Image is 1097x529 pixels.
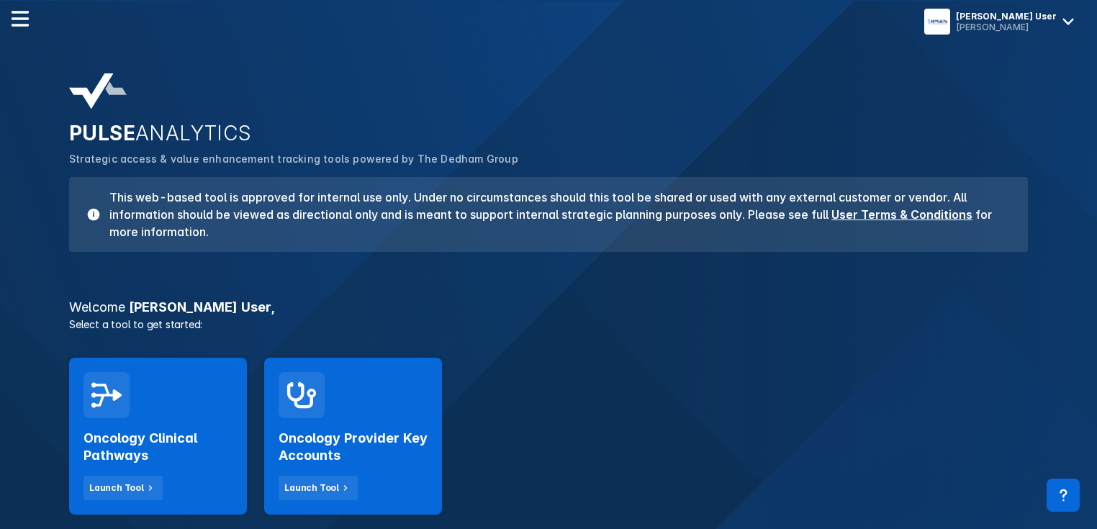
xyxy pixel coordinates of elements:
div: [PERSON_NAME] [956,22,1057,32]
h2: Oncology Clinical Pathways [83,430,233,464]
img: menu--horizontal.svg [12,10,29,27]
a: Oncology Provider Key AccountsLaunch Tool [264,358,442,515]
h3: This web-based tool is approved for internal use only. Under no circumstances should this tool be... [101,189,1011,240]
div: Contact Support [1047,479,1080,512]
a: User Terms & Conditions [831,207,972,222]
button: Launch Tool [279,476,358,500]
span: ANALYTICS [135,121,252,145]
span: Welcome [69,299,125,315]
h2: Oncology Provider Key Accounts [279,430,428,464]
h2: PULSE [69,121,1028,145]
img: pulse-analytics-logo [69,73,127,109]
p: Select a tool to get started: [60,317,1037,332]
h3: [PERSON_NAME] User , [60,301,1037,314]
a: Oncology Clinical PathwaysLaunch Tool [69,358,247,515]
div: [PERSON_NAME] User [956,11,1057,22]
div: Launch Tool [89,481,144,494]
img: menu button [927,12,947,32]
button: Launch Tool [83,476,163,500]
p: Strategic access & value enhancement tracking tools powered by The Dedham Group [69,151,1028,167]
div: Launch Tool [284,481,339,494]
